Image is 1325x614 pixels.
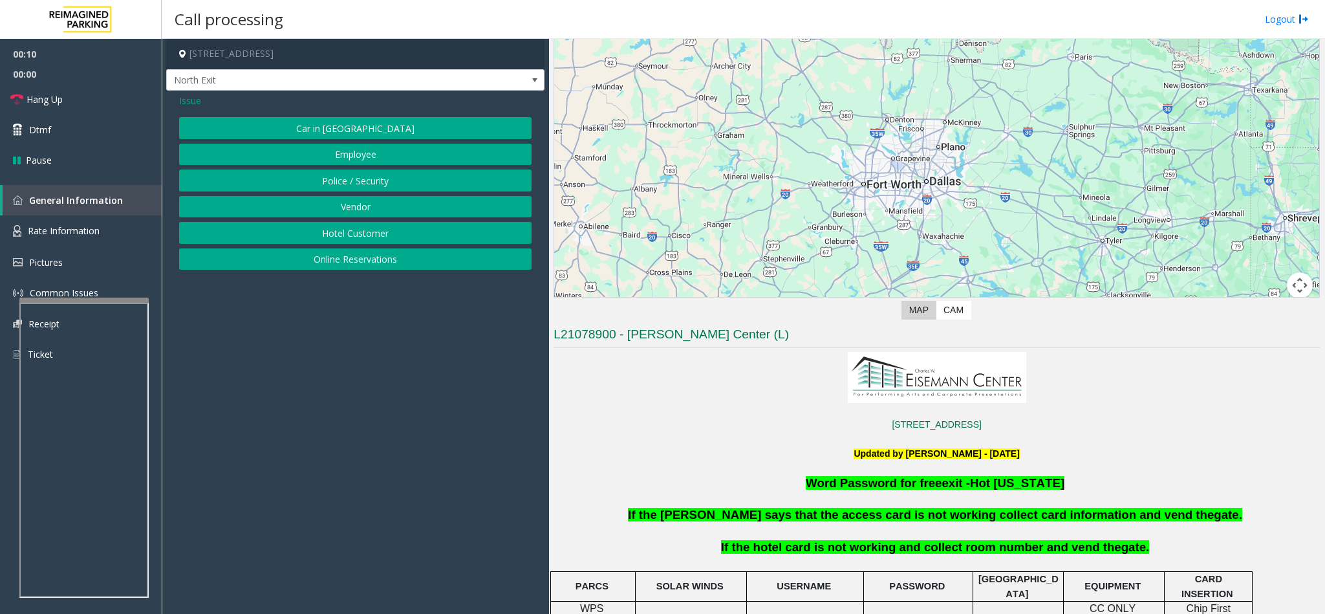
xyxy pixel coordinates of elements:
[179,117,532,139] button: Car in [GEOGRAPHIC_DATA]
[13,349,21,360] img: 'icon'
[166,39,544,69] h4: [STREET_ADDRESS]
[978,574,1059,598] span: [GEOGRAPHIC_DATA]
[901,301,936,320] label: Map
[179,144,532,166] button: Employee
[29,256,63,269] span: Pictures
[580,603,603,614] span: WPS
[892,419,981,430] a: [STREET_ADDRESS]
[179,196,532,218] button: Vendor
[167,70,469,91] span: North Exit
[656,581,724,591] span: SOLAR WINDS
[628,508,1214,521] span: If the [PERSON_NAME] says that the access card is not working collect card information and vend the
[179,222,532,244] button: Hotel Customer
[13,195,23,205] img: 'icon'
[557,297,600,314] img: Google
[929,128,945,152] div: 2351Performance Drive , Richardson, TX
[168,3,290,35] h3: Call processing
[1181,574,1233,598] span: CARD INSERTION
[942,476,970,490] span: exit -
[554,326,1320,347] h3: L21078900 - [PERSON_NAME] Center (L)
[13,225,21,237] img: 'icon'
[3,185,162,215] a: General Information
[1090,603,1136,614] span: CC ONLY
[179,248,532,270] button: Online Reservations
[806,476,942,490] span: Word Password for free
[26,153,52,167] span: Pause
[970,476,1064,490] span: Hot [US_STATE]
[13,258,23,267] img: 'icon'
[848,352,1026,403] img: fff4a7276ae74cbe868202e4386c404a.jpg
[27,93,63,106] span: Hang Up
[1298,12,1309,26] img: logout
[777,581,831,591] span: USERNAME
[1265,12,1309,26] a: Logout
[721,540,1121,554] span: If the hotel card is not working and collect room number and vend the
[854,448,1019,459] font: Updated by [PERSON_NAME] - [DATE]
[13,320,22,328] img: 'icon'
[13,288,23,298] img: 'icon'
[557,297,600,314] a: Open this area in Google Maps (opens a new window)
[179,94,201,107] span: Issue
[1121,540,1150,554] span: gate.
[179,170,532,192] button: Police / Security
[936,301,971,320] label: CAM
[576,581,609,591] span: PARCS
[30,287,98,299] span: Common Issues
[1214,508,1242,521] span: gate.
[1287,272,1313,298] button: Map camera controls
[28,225,100,237] span: Rate Information
[29,194,123,206] span: General Information
[889,581,945,591] span: PASSWORD
[1084,581,1141,591] span: EQUIPMENT
[29,123,51,137] span: Dtmf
